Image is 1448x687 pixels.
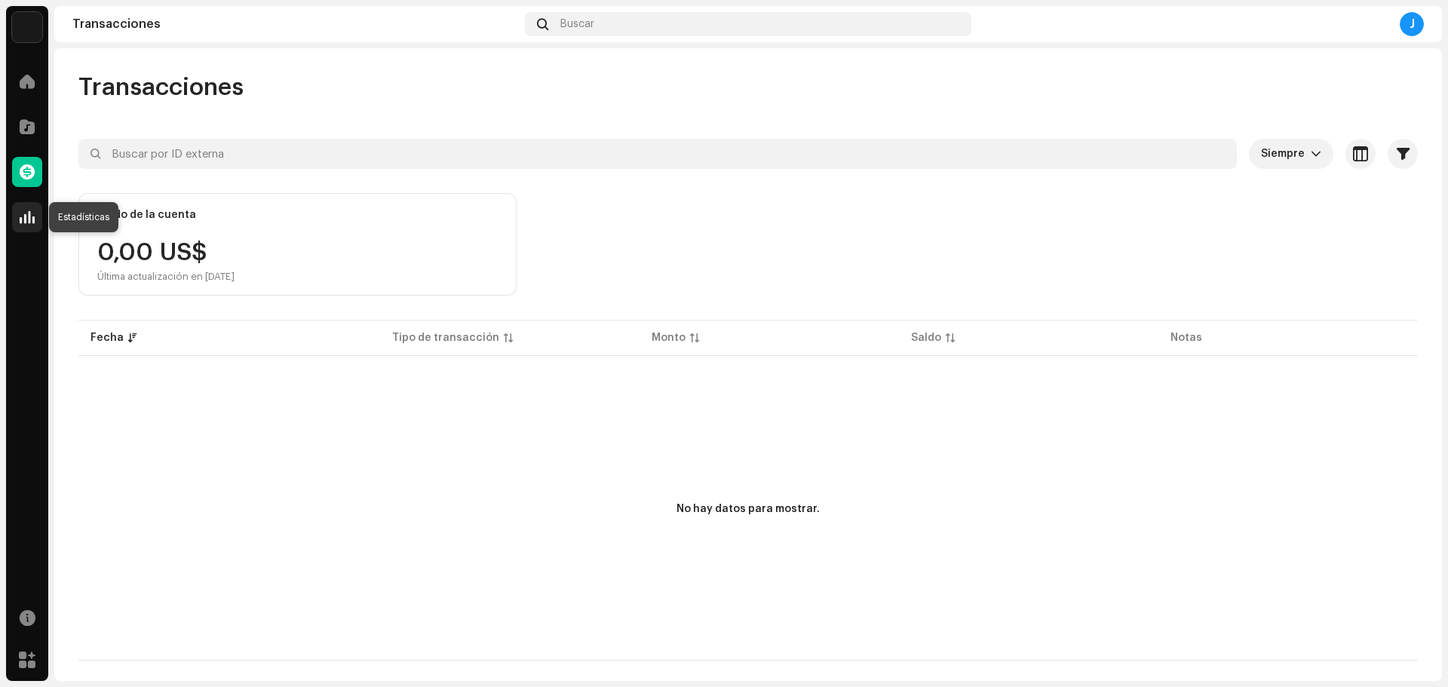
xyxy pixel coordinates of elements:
[78,139,1237,169] input: Buscar por ID externa
[1311,139,1321,169] div: dropdown trigger
[97,271,235,283] div: Última actualización en [DATE]
[78,72,244,103] span: Transacciones
[12,12,42,42] img: 4d5a508c-c80f-4d99-b7fb-82554657661d
[1261,139,1311,169] span: Siempre
[676,501,820,517] div: No hay datos para mostrar.
[97,209,196,221] div: Saldo de la cuenta
[72,18,519,30] div: Transacciones
[1400,12,1424,36] div: J
[560,18,594,30] span: Buscar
